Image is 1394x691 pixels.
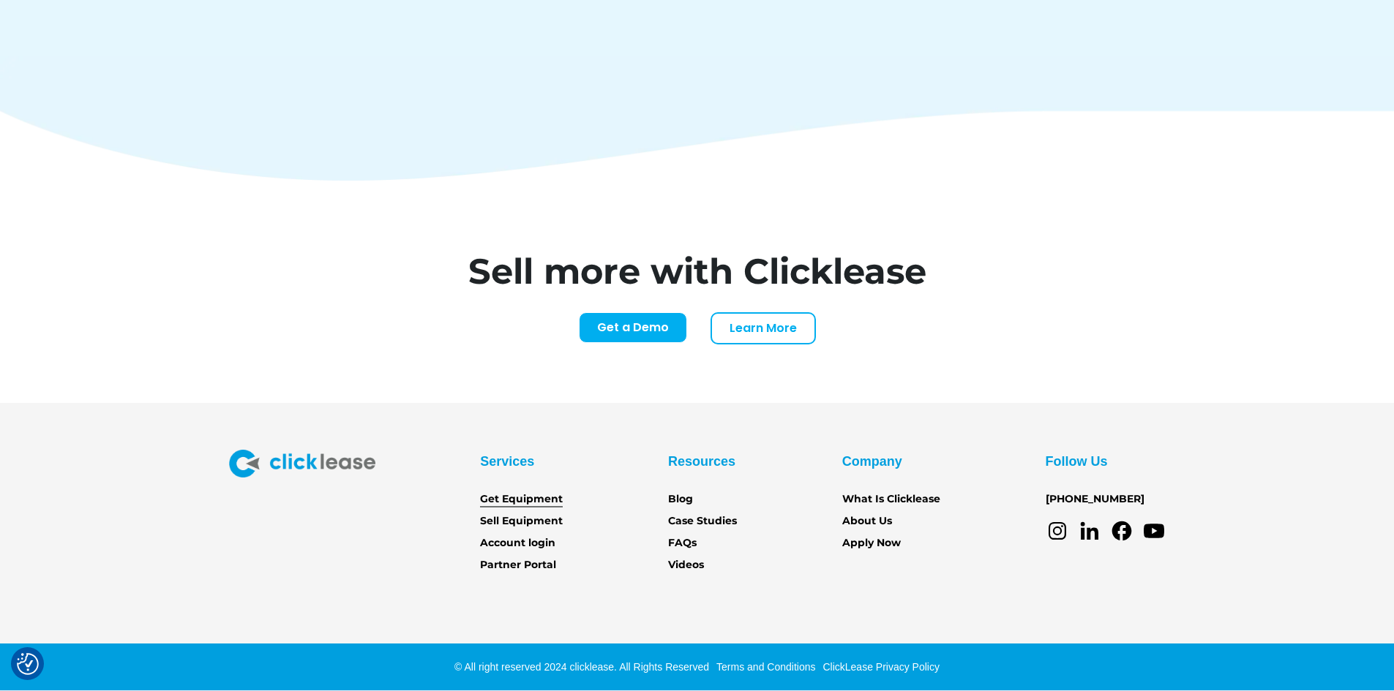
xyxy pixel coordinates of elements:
[480,557,556,573] a: Partner Portal
[17,653,39,675] button: Consent Preferences
[711,312,816,344] a: Learn More
[1046,491,1144,507] a: [PHONE_NUMBER]
[668,491,693,507] a: Blog
[842,491,940,507] a: What Is Clicklease
[819,661,940,673] a: ClickLease Privacy Policy
[480,450,534,473] div: Services
[480,535,555,551] a: Account login
[842,450,902,473] div: Company
[713,661,815,673] a: Terms and Conditions
[480,513,563,529] a: Sell Equipment
[480,491,563,507] a: Get Equipment
[229,450,375,477] img: Clicklease logo
[454,660,709,674] div: © All right reserved 2024 clicklease. All Rights Reserved
[668,450,735,473] div: Resources
[668,557,704,573] a: Videos
[668,513,737,529] a: Case Studies
[842,513,892,529] a: About Us
[1046,450,1108,473] div: Follow Us
[17,653,39,675] img: Revisit consent button
[579,312,687,343] a: Get a Demo
[842,535,901,551] a: Apply Now
[416,254,978,289] h1: Sell more with Clicklease
[668,535,697,551] a: FAQs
